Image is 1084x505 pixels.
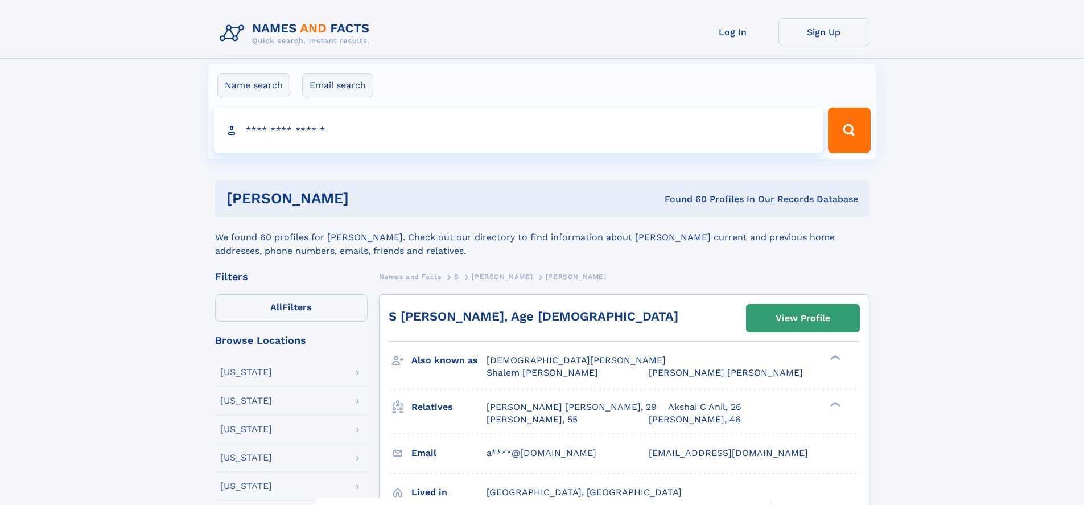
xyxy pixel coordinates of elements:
h3: Lived in [411,483,487,502]
img: Logo Names and Facts [215,18,379,49]
h3: Email [411,444,487,463]
h1: [PERSON_NAME] [226,191,507,206]
div: [US_STATE] [220,482,272,491]
div: ❯ [827,400,841,408]
button: Search Button [828,108,870,153]
a: Akshai C Anil, 26 [668,401,741,413]
div: [US_STATE] [220,453,272,462]
div: [US_STATE] [220,368,272,377]
a: [PERSON_NAME] [472,269,533,284]
span: [EMAIL_ADDRESS][DOMAIN_NAME] [649,447,808,458]
label: Name search [217,73,290,97]
h3: Also known as [411,351,487,370]
label: Filters [215,294,368,322]
span: All [270,302,282,313]
span: [PERSON_NAME] [PERSON_NAME] [649,367,803,378]
span: [DEMOGRAPHIC_DATA][PERSON_NAME] [487,355,666,366]
a: [PERSON_NAME], 46 [649,413,741,426]
div: Browse Locations [215,335,368,346]
span: [PERSON_NAME] [546,273,607,281]
div: View Profile [776,305,830,331]
a: S [PERSON_NAME], Age [DEMOGRAPHIC_DATA] [389,309,678,323]
div: We found 60 profiles for [PERSON_NAME]. Check out our directory to find information about [PERSON... [215,217,869,258]
a: [PERSON_NAME], 55 [487,413,578,426]
span: [GEOGRAPHIC_DATA], [GEOGRAPHIC_DATA] [487,487,682,498]
div: Filters [215,272,368,282]
span: S [454,273,459,281]
a: View Profile [747,305,859,332]
input: search input [214,108,823,153]
span: Shalem [PERSON_NAME] [487,367,598,378]
span: [PERSON_NAME] [472,273,533,281]
div: [US_STATE] [220,425,272,434]
h3: Relatives [411,397,487,417]
a: Sign Up [778,18,869,46]
a: [PERSON_NAME] [PERSON_NAME], 29 [487,401,657,413]
div: [US_STATE] [220,396,272,405]
a: S [454,269,459,284]
label: Email search [302,73,373,97]
div: ❯ [827,354,841,362]
a: Log In [687,18,778,46]
a: Names and Facts [379,269,442,284]
div: Found 60 Profiles In Our Records Database [506,193,858,206]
